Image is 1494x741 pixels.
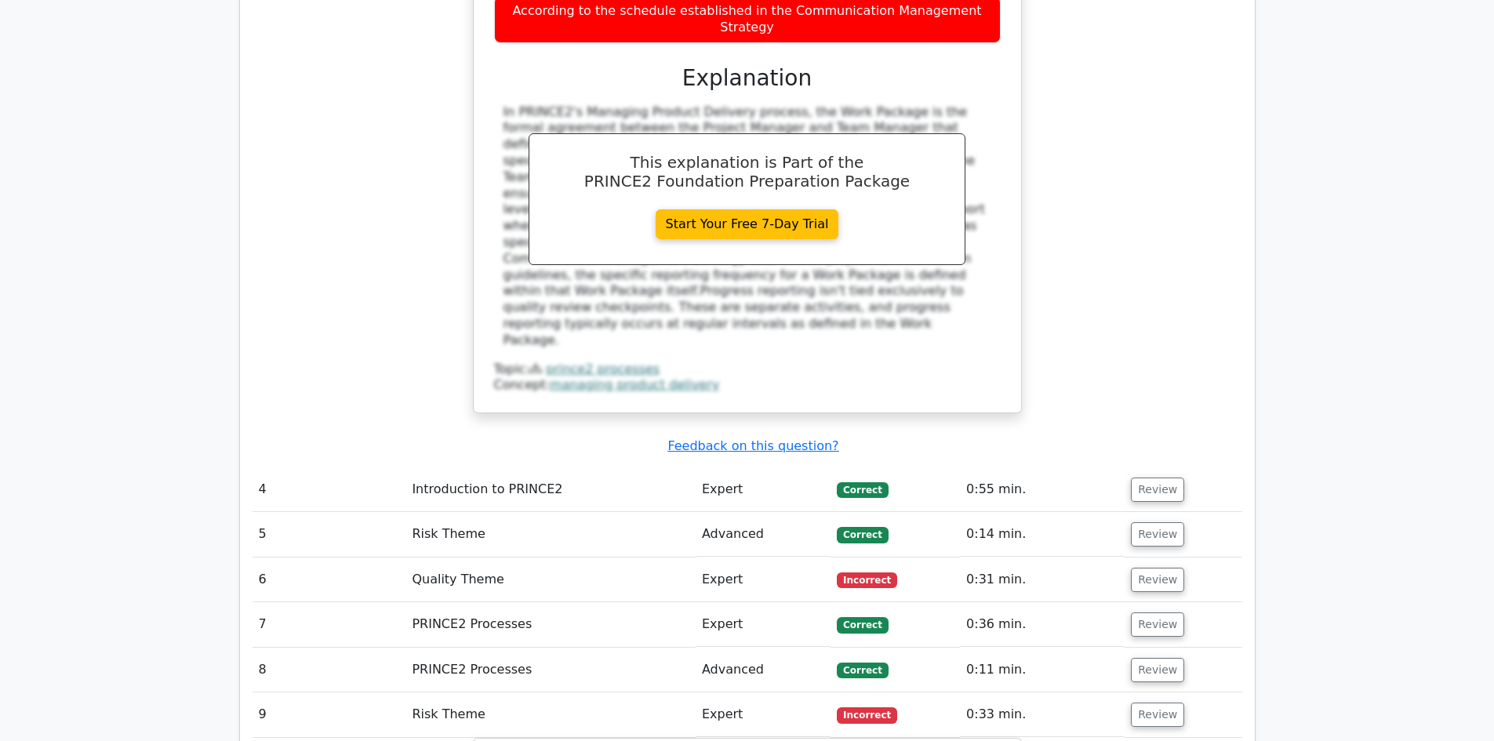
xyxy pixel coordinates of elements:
td: Quality Theme [405,558,696,602]
div: Topic: [494,361,1001,378]
a: Start Your Free 7-Day Trial [656,209,839,239]
td: 0:33 min. [960,692,1125,737]
h3: Explanation [503,65,991,92]
button: Review [1131,522,1184,547]
td: Expert [696,692,831,737]
td: 7 [253,602,406,647]
td: Advanced [696,648,831,692]
div: Concept: [494,377,1001,394]
td: 0:11 min. [960,648,1125,692]
td: 0:31 min. [960,558,1125,602]
td: Advanced [696,512,831,557]
td: PRINCE2 Processes [405,648,696,692]
button: Review [1131,612,1184,637]
a: Feedback on this question? [667,438,838,453]
td: 5 [253,512,406,557]
td: Risk Theme [405,512,696,557]
a: managing product delivery [550,377,719,392]
td: Risk Theme [405,692,696,737]
td: 0:36 min. [960,602,1125,647]
span: Incorrect [837,572,897,588]
span: Correct [837,617,888,633]
td: 8 [253,648,406,692]
td: 0:55 min. [960,467,1125,512]
span: Incorrect [837,707,897,723]
div: In PRINCE2's Managing Product Delivery process, the Work Package is the formal agreement between ... [503,104,991,349]
button: Review [1131,568,1184,592]
td: Introduction to PRINCE2 [405,467,696,512]
td: Expert [696,467,831,512]
td: 6 [253,558,406,602]
td: Expert [696,602,831,647]
span: Correct [837,482,888,498]
span: Correct [837,663,888,678]
td: Expert [696,558,831,602]
button: Review [1131,658,1184,682]
a: prince2 processes [546,361,660,376]
td: 9 [253,692,406,737]
button: Review [1131,478,1184,502]
td: 0:14 min. [960,512,1125,557]
td: PRINCE2 Processes [405,602,696,647]
span: Correct [837,527,888,543]
td: 4 [253,467,406,512]
button: Review [1131,703,1184,727]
